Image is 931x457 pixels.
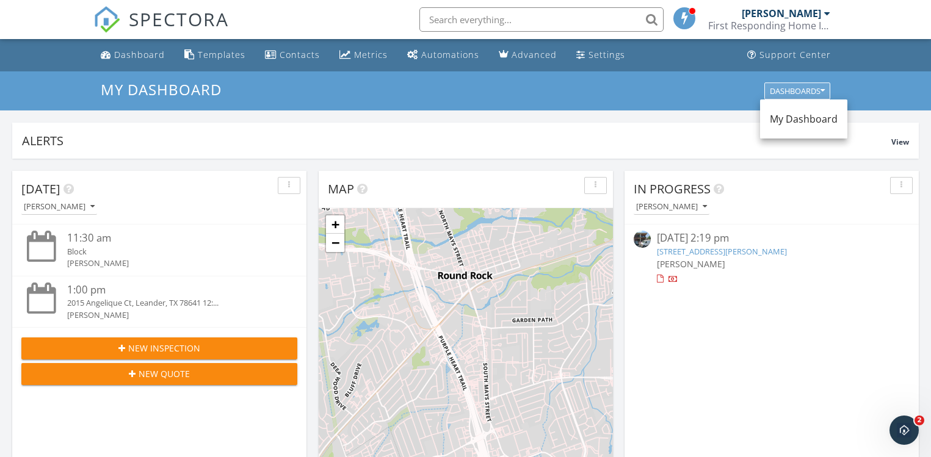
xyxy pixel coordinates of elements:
[22,132,891,149] div: Alerts
[657,246,787,257] a: [STREET_ADDRESS][PERSON_NAME]
[915,416,924,425] span: 2
[21,363,297,385] button: New Quote
[634,231,651,248] img: streetview
[764,82,830,99] button: Dashboards
[657,231,887,246] div: [DATE] 2:19 pm
[421,49,479,60] div: Automations
[494,44,562,67] a: Advanced
[419,7,664,32] input: Search everything...
[889,416,919,445] iframe: Intercom live chat
[589,49,625,60] div: Settings
[335,44,393,67] a: Metrics
[21,199,97,215] button: [PERSON_NAME]
[93,16,229,42] a: SPECTORA
[634,231,910,285] a: [DATE] 2:19 pm [STREET_ADDRESS][PERSON_NAME] [PERSON_NAME]
[742,44,836,67] a: Support Center
[657,258,725,270] span: [PERSON_NAME]
[67,282,274,298] div: 1:00 pm
[770,112,838,126] span: My Dashboard
[742,7,821,20] div: [PERSON_NAME]
[101,79,222,99] span: My Dashboard
[67,309,274,321] div: [PERSON_NAME]
[280,49,320,60] div: Contacts
[512,49,557,60] div: Advanced
[571,44,630,67] a: Settings
[67,257,274,269] div: [PERSON_NAME]
[114,49,165,60] div: Dashboard
[328,181,354,197] span: Map
[67,246,274,257] div: Block
[891,137,909,147] span: View
[634,181,711,197] span: In Progress
[21,337,297,359] button: New Inspection
[636,203,707,211] div: [PERSON_NAME]
[139,367,190,380] span: New Quote
[402,44,484,67] a: Automations (Basic)
[708,20,830,32] div: First Responding Home Inspections
[326,215,344,234] a: Zoom in
[67,297,274,309] div: 2015 Angelique Ct, Leander, TX 78641 12:...
[260,44,325,67] a: Contacts
[326,234,344,252] a: Zoom out
[759,49,831,60] div: Support Center
[93,6,120,33] img: The Best Home Inspection Software - Spectora
[129,6,229,32] span: SPECTORA
[128,342,200,354] span: New Inspection
[179,44,250,67] a: Templates
[21,181,60,197] span: [DATE]
[24,203,95,211] div: [PERSON_NAME]
[354,49,388,60] div: Metrics
[198,49,245,60] div: Templates
[770,87,825,95] div: Dashboards
[67,231,274,246] div: 11:30 am
[96,44,170,67] a: Dashboard
[634,199,709,215] button: [PERSON_NAME]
